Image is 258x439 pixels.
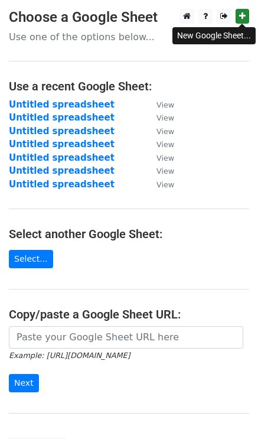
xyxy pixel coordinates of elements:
a: View [145,126,174,136]
a: Untitled spreadsheet [9,126,115,136]
h3: Choose a Google Sheet [9,9,249,26]
a: Untitled spreadsheet [9,152,115,163]
a: View [145,179,174,190]
a: Select... [9,250,53,268]
h4: Use a recent Google Sheet: [9,79,249,93]
div: New Google Sheet... [172,27,256,44]
a: Untitled spreadsheet [9,165,115,176]
a: View [145,99,174,110]
a: Untitled spreadsheet [9,179,115,190]
small: View [156,140,174,149]
small: Example: [URL][DOMAIN_NAME] [9,351,130,360]
a: View [145,152,174,163]
small: View [156,113,174,122]
div: 聊天小组件 [199,382,258,439]
iframe: Chat Widget [199,382,258,439]
a: View [145,139,174,149]
small: View [156,100,174,109]
small: View [156,127,174,136]
a: Untitled spreadsheet [9,139,115,149]
h4: Select another Google Sheet: [9,227,249,241]
p: Use one of the options below... [9,31,249,43]
h4: Copy/paste a Google Sheet URL: [9,307,249,321]
small: View [156,180,174,189]
input: Paste your Google Sheet URL here [9,326,243,349]
a: View [145,165,174,176]
a: Untitled spreadsheet [9,112,115,123]
small: View [156,167,174,175]
small: View [156,154,174,162]
a: View [145,112,174,123]
a: Untitled spreadsheet [9,99,115,110]
input: Next [9,374,39,392]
